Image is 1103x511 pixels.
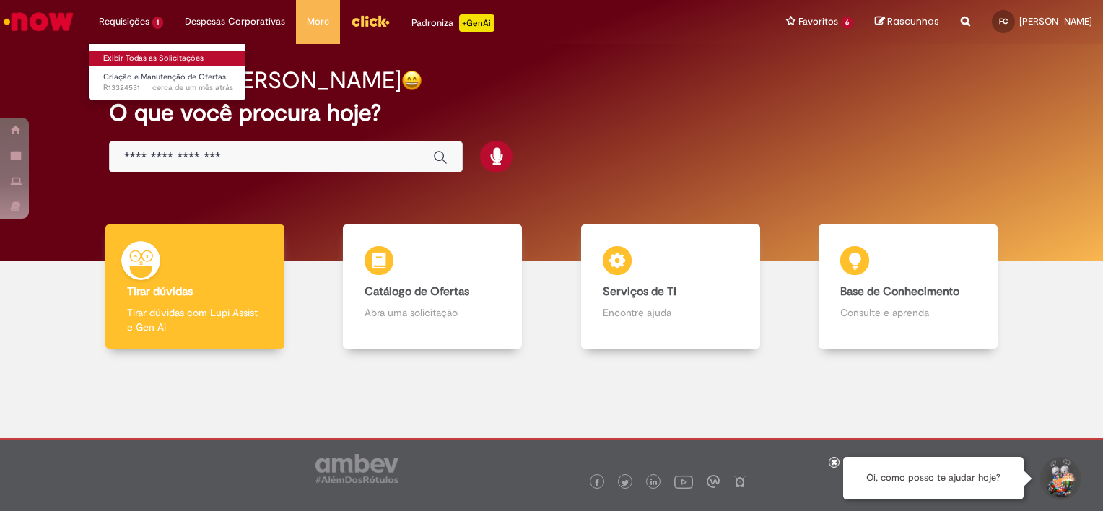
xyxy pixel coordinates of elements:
[1019,15,1092,27] span: [PERSON_NAME]
[841,17,853,29] span: 6
[103,71,226,82] span: Criação e Manutenção de Ofertas
[127,284,193,299] b: Tirar dúvidas
[1,7,76,36] img: ServiceNow
[790,224,1028,349] a: Base de Conhecimento Consulte e aprenda
[733,475,746,488] img: logo_footer_naosei.png
[89,69,248,96] a: Aberto R13324531 : Criação e Manutenção de Ofertas
[411,14,494,32] div: Padroniza
[887,14,939,28] span: Rascunhos
[109,100,994,126] h2: O que você procura hoje?
[365,305,500,320] p: Abra uma solicitação
[1038,457,1081,500] button: Iniciar Conversa de Suporte
[650,479,658,487] img: logo_footer_linkedin.png
[315,454,398,483] img: logo_footer_ambev_rotulo_gray.png
[843,457,1024,499] div: Oi, como posso te ajudar hoje?
[401,70,422,91] img: happy-face.png
[152,82,233,93] span: cerca de um mês atrás
[593,479,601,486] img: logo_footer_facebook.png
[185,14,285,29] span: Despesas Corporativas
[622,479,629,486] img: logo_footer_twitter.png
[152,82,233,93] time: 25/07/2025 15:26:35
[109,68,401,93] h2: Boa tarde, [PERSON_NAME]
[365,284,469,299] b: Catálogo de Ofertas
[798,14,838,29] span: Favoritos
[674,472,693,491] img: logo_footer_youtube.png
[840,284,959,299] b: Base de Conhecimento
[314,224,552,349] a: Catálogo de Ofertas Abra uma solicitação
[88,43,246,100] ul: Requisições
[707,475,720,488] img: logo_footer_workplace.png
[127,305,263,334] p: Tirar dúvidas com Lupi Assist e Gen Ai
[103,82,233,94] span: R13324531
[351,10,390,32] img: click_logo_yellow_360x200.png
[152,17,163,29] span: 1
[875,15,939,29] a: Rascunhos
[551,224,790,349] a: Serviços de TI Encontre ajuda
[603,305,738,320] p: Encontre ajuda
[999,17,1008,26] span: FC
[76,224,314,349] a: Tirar dúvidas Tirar dúvidas com Lupi Assist e Gen Ai
[840,305,976,320] p: Consulte e aprenda
[89,51,248,66] a: Exibir Todas as Solicitações
[307,14,329,29] span: More
[459,14,494,32] p: +GenAi
[603,284,676,299] b: Serviços de TI
[99,14,149,29] span: Requisições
